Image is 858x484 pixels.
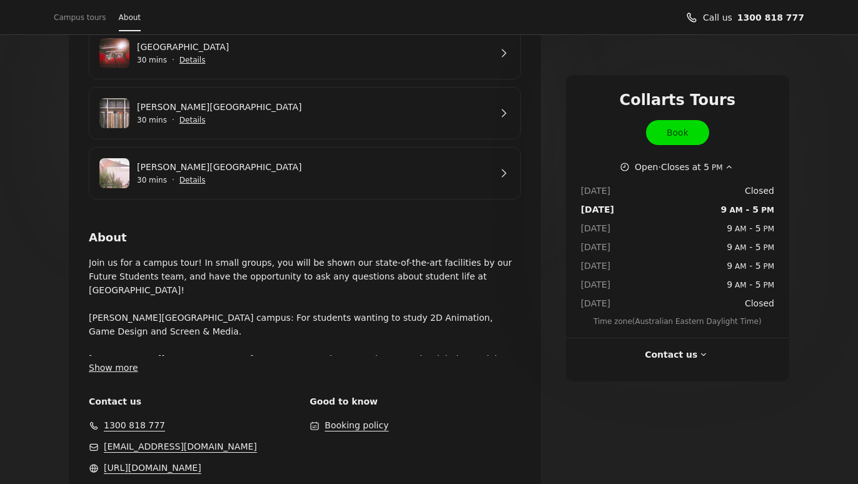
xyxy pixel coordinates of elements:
[761,281,774,290] span: PM
[581,184,614,198] dt: [DATE]
[727,278,774,291] span: -
[755,261,761,271] span: 5
[721,203,774,216] span: -
[727,261,732,271] span: 9
[727,280,732,290] span: 9
[704,162,709,172] span: 5
[581,221,614,235] dt: [DATE]
[732,262,746,271] span: AM
[581,296,614,310] dt: [DATE]
[727,223,732,233] span: 9
[646,120,709,145] a: Book
[645,348,710,361] button: Contact us
[709,163,722,172] span: PM
[104,461,201,475] a: https://www.collarts.edu.au/ (Opens in a new window)
[581,278,614,291] dt: [DATE]
[703,11,732,24] span: Call us
[581,203,614,216] dt: [DATE]
[137,100,490,114] a: [PERSON_NAME][GEOGRAPHIC_DATA]
[737,11,804,24] a: Call us 1300 818 777
[727,206,742,214] span: AM
[179,54,206,66] button: Show details for Wellington St Campus
[755,223,761,233] span: 5
[581,240,614,254] dt: [DATE]
[667,126,689,139] span: Book
[635,160,723,174] span: Open · Closes at
[761,262,774,271] span: PM
[119,9,141,26] a: About
[54,9,106,26] a: Campus tours
[104,440,257,453] a: admissions@collarts.edu.au
[755,242,761,252] span: 5
[310,395,520,408] span: Good to know
[727,221,774,235] span: -
[89,395,300,408] span: Contact us
[752,204,759,214] span: 5
[727,242,732,252] span: 9
[745,184,774,198] span: Closed
[727,240,774,254] span: -
[137,160,490,174] a: [PERSON_NAME][GEOGRAPHIC_DATA]
[581,259,614,273] dt: [DATE]
[89,361,138,375] button: Show more
[179,114,206,126] button: Show details for Cromwell St Campus
[620,160,735,174] button: Show working hours
[732,281,746,290] span: AM
[89,229,521,246] h2: About
[179,174,206,186] button: Show details for George St Campus
[581,315,774,328] span: Time zone ( Australian Eastern Daylight Time )
[761,224,774,233] span: PM
[755,280,761,290] span: 5
[325,418,388,432] button: Booking policy
[721,204,727,214] span: 9
[89,256,521,356] p: Join us for a campus tour! In small groups, you will be shown our state-of-the-art facilities by ...
[137,40,490,54] a: [GEOGRAPHIC_DATA]
[620,90,736,110] span: Collarts Tours
[759,206,774,214] span: PM
[727,259,774,273] span: -
[761,243,774,252] span: PM
[745,296,774,310] span: Closed
[104,418,165,432] a: 1300 818 777
[732,243,746,252] span: AM
[732,224,746,233] span: AM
